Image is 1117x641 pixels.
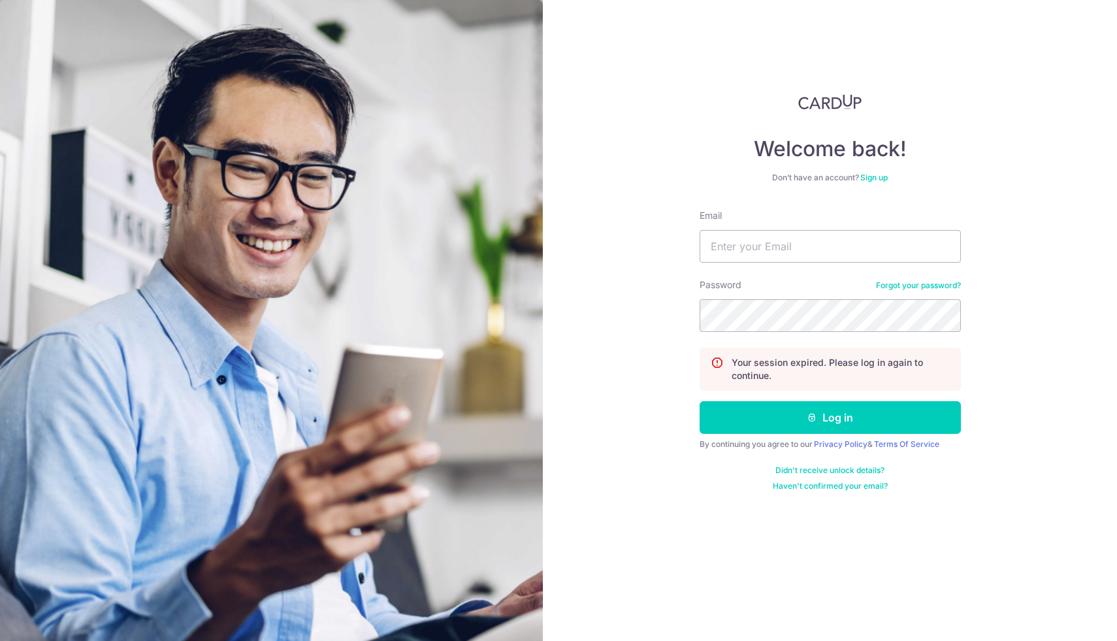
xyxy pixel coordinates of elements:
[775,465,884,476] a: Didn't receive unlock details?
[700,230,961,263] input: Enter your Email
[700,439,961,450] div: By continuing you agree to our &
[860,173,888,182] a: Sign up
[700,136,961,162] h4: Welcome back!
[700,401,961,434] button: Log in
[874,439,939,449] a: Terms Of Service
[700,173,961,183] div: Don’t have an account?
[732,356,950,382] p: Your session expired. Please log in again to continue.
[700,209,722,222] label: Email
[773,481,888,491] a: Haven't confirmed your email?
[814,439,867,449] a: Privacy Policy
[798,94,862,110] img: CardUp Logo
[700,278,741,291] label: Password
[876,280,961,291] a: Forgot your password?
